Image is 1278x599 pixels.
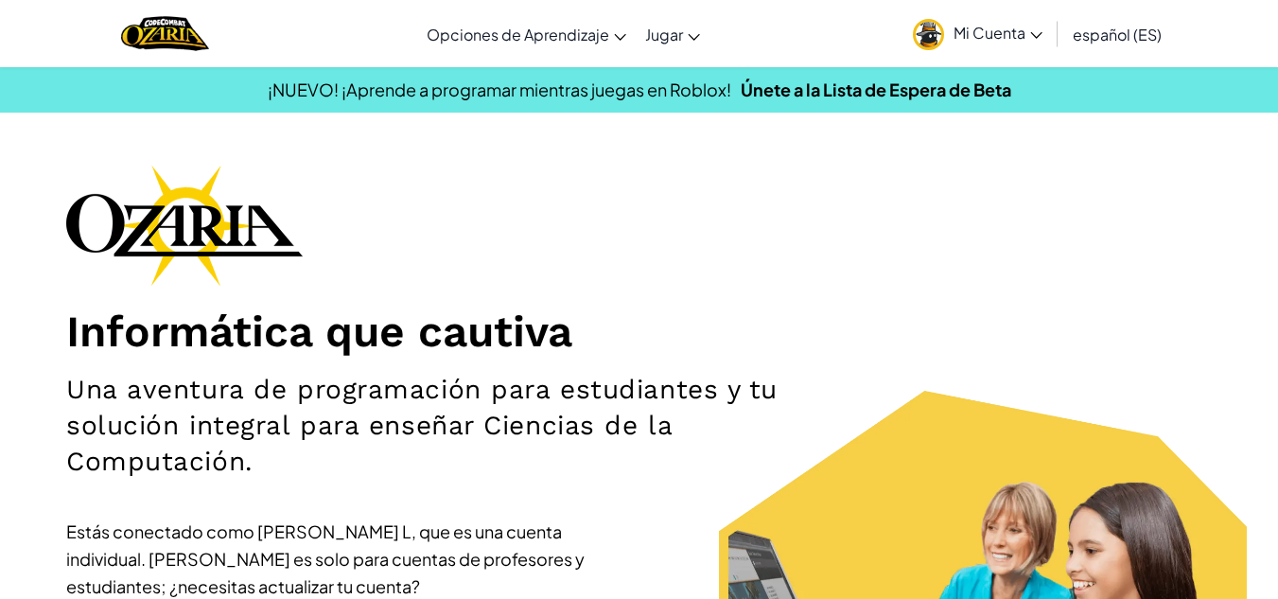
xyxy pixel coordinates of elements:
[741,79,1011,100] a: Únete a la Lista de Espera de Beta
[1063,9,1171,60] a: español (ES)
[66,165,303,286] img: Ozaria branding logo
[417,9,636,60] a: Opciones de Aprendizaje
[66,372,833,480] h2: Una aventura de programación para estudiantes y tu solución integral para enseñar Ciencias de la ...
[121,14,209,53] img: Home
[954,23,1042,43] span: Mi Cuenta
[1073,25,1162,44] span: español (ES)
[268,79,731,100] span: ¡NUEVO! ¡Aprende a programar mientras juegas en Roblox!
[903,4,1052,63] a: Mi Cuenta
[645,25,683,44] span: Jugar
[427,25,609,44] span: Opciones de Aprendizaje
[636,9,709,60] a: Jugar
[66,305,1212,358] h1: Informática que cautiva
[121,14,209,53] a: Ozaria by CodeCombat logo
[913,19,944,50] img: avatar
